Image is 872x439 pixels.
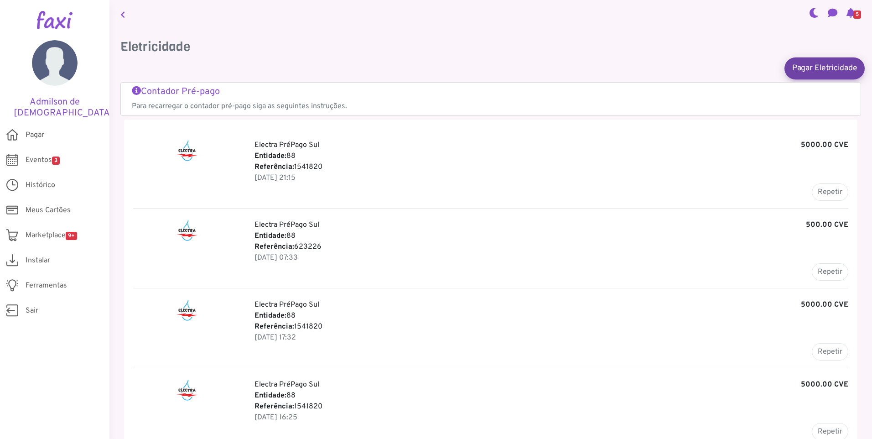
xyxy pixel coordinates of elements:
p: 1541820 [254,321,848,332]
img: Electra PréPago Sul [176,379,199,401]
p: 88 [254,151,848,162]
p: Electra PréPago Sul [254,299,848,310]
p: 23 Aug 2025, 18:32 [254,332,848,343]
a: Pagar Eletricidade [784,57,865,79]
button: Repetir [812,343,848,361]
a: Contador Pré-pago Para recarregar o contador pré-pago siga as seguintes instruções. [132,86,850,112]
span: Marketplace [26,230,77,241]
span: Histórico [26,180,55,191]
b: 5000.00 CVE [801,140,848,151]
span: Sair [26,305,38,316]
p: Electra PréPago Sul [254,379,848,390]
img: Electra PréPago Sul [176,219,199,241]
span: Pagar [26,130,44,141]
p: 1541820 [254,162,848,172]
p: 88 [254,230,848,241]
img: Electra PréPago Sul [176,299,199,321]
p: Para recarregar o contador pré-pago siga as seguintes instruções. [132,101,850,112]
span: Meus Cartões [26,205,71,216]
h5: Admilson de [DEMOGRAPHIC_DATA] [14,97,96,119]
p: Electra PréPago Sul [254,140,848,151]
img: Electra PréPago Sul [176,140,199,162]
b: 500.00 CVE [806,219,848,230]
b: Referência: [254,162,294,172]
p: 623226 [254,241,848,252]
p: 28 Aug 2025, 22:15 [254,172,848,183]
p: 25 Aug 2025, 08:33 [254,252,848,263]
button: Repetir [812,263,848,281]
span: Instalar [26,255,50,266]
p: 88 [254,390,848,401]
b: 5000.00 CVE [801,299,848,310]
b: Referência: [254,402,294,411]
b: Referência: [254,242,294,251]
p: 17 Aug 2025, 17:25 [254,412,848,423]
span: Ferramentas [26,280,67,291]
p: 1541820 [254,401,848,412]
button: Repetir [812,183,848,201]
h3: Eletricidade [120,39,861,55]
h5: Contador Pré-pago [132,86,850,97]
span: 5 [853,10,861,19]
span: 9+ [66,232,77,240]
p: Electra PréPago Sul [254,219,848,230]
a: Admilson de [DEMOGRAPHIC_DATA] [14,40,96,119]
b: Entidade: [254,311,286,320]
b: 5000.00 CVE [801,379,848,390]
b: Entidade: [254,152,286,161]
span: 3 [52,157,60,165]
b: Referência: [254,322,294,331]
b: Entidade: [254,231,286,240]
b: Entidade: [254,391,286,400]
span: Eventos [26,155,60,166]
p: 88 [254,310,848,321]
